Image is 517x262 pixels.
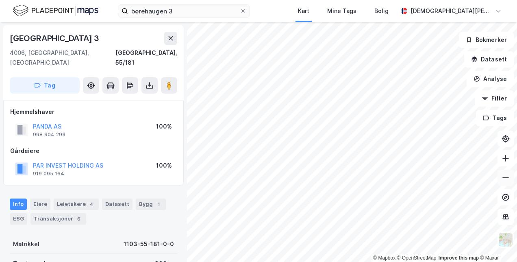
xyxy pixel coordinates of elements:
[467,71,514,87] button: Analyse
[10,77,80,94] button: Tag
[33,131,65,138] div: 998 904 293
[475,90,514,107] button: Filter
[87,200,96,208] div: 4
[476,223,517,262] div: Kontrollprogram for chat
[33,170,64,177] div: 919 095 164
[30,199,50,210] div: Eiere
[411,6,492,16] div: [DEMOGRAPHIC_DATA][PERSON_NAME]
[156,122,172,131] div: 100%
[476,223,517,262] iframe: Chat Widget
[476,110,514,126] button: Tags
[115,48,177,68] div: [GEOGRAPHIC_DATA], 55/181
[10,48,115,68] div: 4006, [GEOGRAPHIC_DATA], [GEOGRAPHIC_DATA]
[397,255,437,261] a: OpenStreetMap
[124,239,174,249] div: 1103-55-181-0-0
[30,213,86,225] div: Transaksjoner
[136,199,166,210] div: Bygg
[374,6,389,16] div: Bolig
[464,51,514,68] button: Datasett
[13,239,39,249] div: Matrikkel
[54,199,99,210] div: Leietakere
[154,200,163,208] div: 1
[439,255,479,261] a: Improve this map
[156,161,172,170] div: 100%
[10,213,27,225] div: ESG
[327,6,356,16] div: Mine Tags
[373,255,395,261] a: Mapbox
[10,146,177,156] div: Gårdeiere
[102,199,133,210] div: Datasett
[459,32,514,48] button: Bokmerker
[13,4,98,18] img: logo.f888ab2527a4732fd821a326f86c7f29.svg
[298,6,309,16] div: Kart
[128,5,240,17] input: Søk på adresse, matrikkel, gårdeiere, leietakere eller personer
[10,107,177,117] div: Hjemmelshaver
[10,32,101,45] div: [GEOGRAPHIC_DATA] 3
[75,215,83,223] div: 6
[10,199,27,210] div: Info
